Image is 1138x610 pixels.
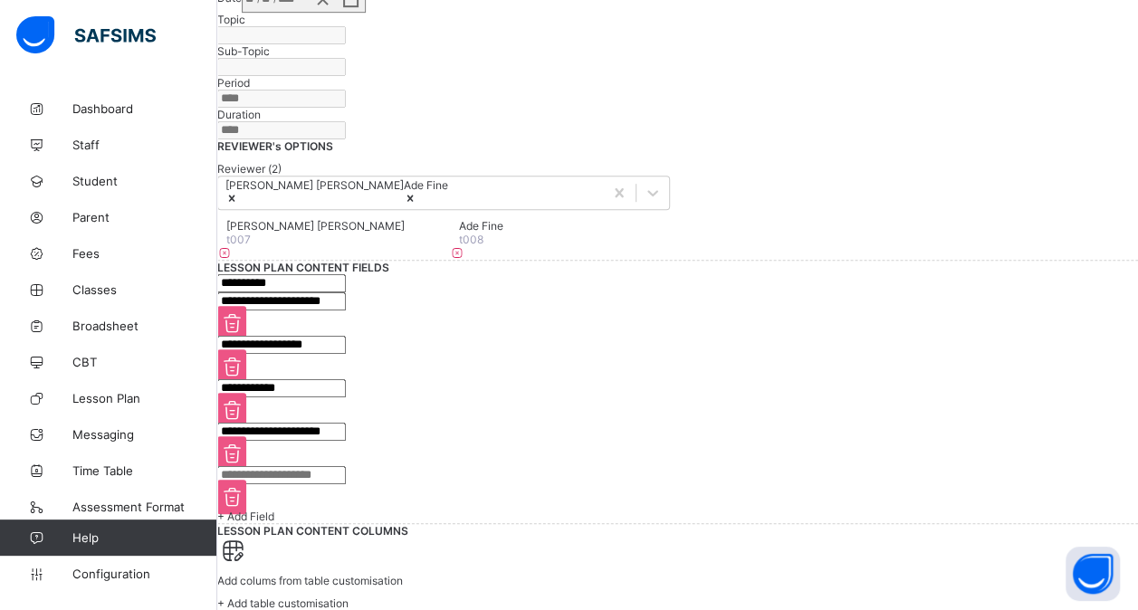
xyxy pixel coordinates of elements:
[225,178,404,192] div: [PERSON_NAME] [PERSON_NAME]
[226,219,441,233] span: [PERSON_NAME] [PERSON_NAME]
[72,138,217,152] span: Staff
[217,108,261,121] label: Duration
[72,463,217,478] span: Time Table
[217,162,282,176] span: Reviewer (2)
[217,596,349,610] span: + Add table customisation
[72,355,217,369] span: CBT
[72,174,217,188] span: Student
[217,13,245,26] label: Topic
[459,233,483,246] span: t008
[1066,547,1120,601] button: Open asap
[72,319,217,333] span: Broadsheet
[217,139,333,153] span: REVIEWER's OPTIONS
[72,246,217,261] span: Fees
[72,101,217,116] span: Dashboard
[72,530,216,545] span: Help
[72,567,216,581] span: Configuration
[217,510,274,523] span: + Add Field
[226,233,251,246] span: t007
[72,282,217,297] span: Classes
[404,178,448,192] div: Ade Fine
[217,44,270,58] label: Sub-Topic
[459,219,674,233] span: Ade Fine
[217,76,250,90] label: Period
[217,524,408,538] span: LESSON PLAN CONTENT COLUMNS
[72,391,217,405] span: Lesson Plan
[72,427,217,442] span: Messaging
[217,574,403,587] span: Add colums from table customisation
[72,210,217,224] span: Parent
[217,261,389,274] span: LESSON PLAN CONTENT FIELDS
[72,500,217,514] span: Assessment Format
[16,16,156,54] img: safsims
